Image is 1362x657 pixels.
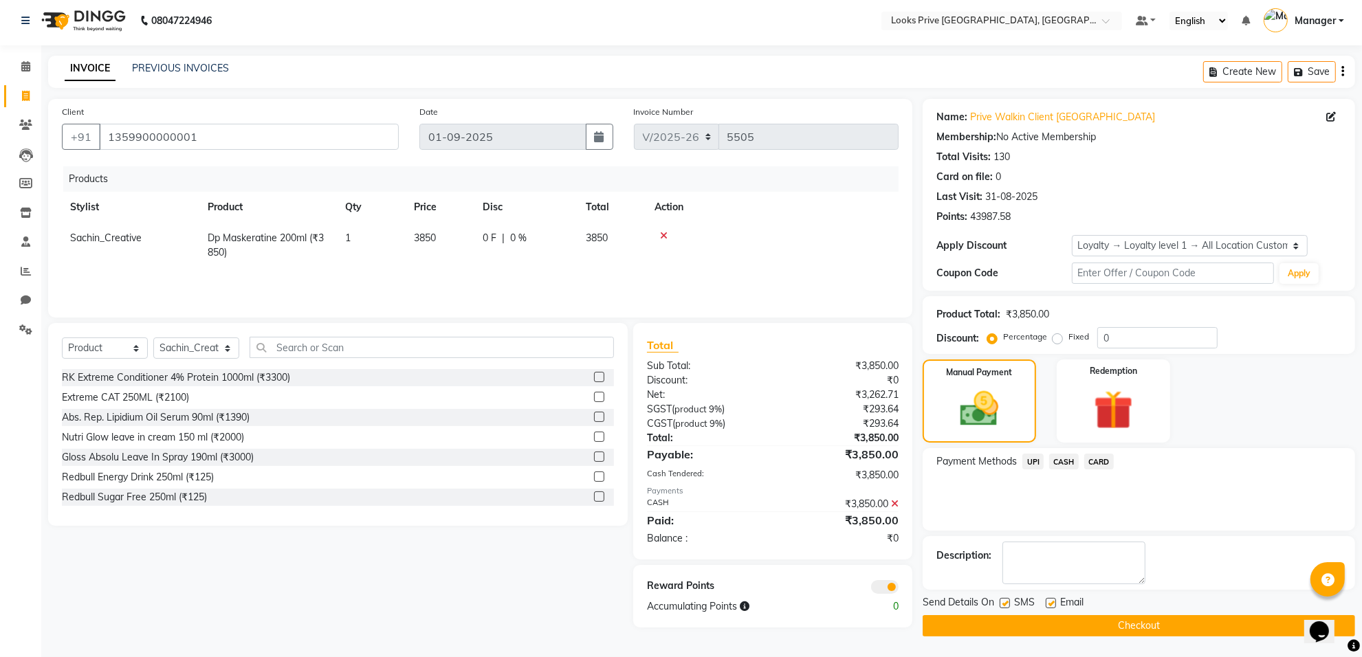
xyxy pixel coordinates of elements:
span: Sachin_Creative [70,232,142,244]
span: SGST [647,403,672,415]
div: ₹293.64 [773,416,909,431]
div: ₹293.64 [773,402,909,416]
span: CARD [1084,454,1114,469]
div: Last Visit: [936,190,982,204]
button: Checkout [923,615,1355,636]
input: Search or Scan [250,337,614,358]
div: Gloss Absolu Leave In Spray 190ml (₹3000) [62,450,254,465]
div: 130 [993,150,1010,164]
span: UPI [1022,454,1044,469]
div: ₹3,850.00 [773,497,909,511]
th: Disc [474,192,578,223]
div: 0 [996,170,1001,184]
img: _cash.svg [948,387,1010,431]
div: Reward Points [637,579,773,594]
div: ₹3,850.00 [1006,307,1049,322]
div: Discount: [936,331,979,346]
span: 9% [710,418,723,429]
div: Extreme CAT 250ML (₹2100) [62,390,189,405]
th: Action [646,192,899,223]
div: Points: [936,210,967,224]
div: No Active Membership [936,130,1341,144]
div: Total Visits: [936,150,991,164]
div: RK Extreme Conditioner 4% Protein 1000ml (₹3300) [62,370,290,385]
span: Total [647,338,679,353]
div: Discount: [637,373,773,388]
span: CASH [1049,454,1079,469]
th: Product [199,192,337,223]
span: CGST [647,417,672,430]
span: product [674,403,707,414]
b: 08047224946 [151,1,212,40]
div: Redbull Energy Drink 250ml (₹125) [62,470,214,485]
div: Membership: [936,130,996,144]
div: Abs. Rep. Lipidium Oil Serum 90ml (₹1390) [62,410,250,425]
label: Client [62,106,84,118]
button: Save [1288,61,1336,82]
span: 1 [345,232,351,244]
div: 43987.58 [970,210,1011,224]
div: Name: [936,110,967,124]
th: Stylist [62,192,199,223]
a: PREVIOUS INVOICES [132,62,229,74]
div: Payments [647,485,899,497]
div: ₹3,850.00 [773,359,909,373]
div: 0 [841,599,909,614]
div: Description: [936,548,991,563]
span: Dp Maskeratine 200ml (₹3850) [208,232,324,258]
div: ₹3,850.00 [773,512,909,528]
input: Enter Offer / Coupon Code [1072,263,1274,284]
img: logo [35,1,129,40]
div: Cash Tendered: [637,468,773,482]
div: ( ) [637,416,773,431]
div: CASH [637,497,773,511]
div: Coupon Code [936,266,1071,280]
div: Sub Total: [637,359,773,373]
button: Create New [1203,61,1282,82]
label: Percentage [1003,331,1047,343]
span: | [502,231,505,245]
span: product [675,418,707,429]
div: Card on file: [936,170,993,184]
div: Products [63,166,909,192]
div: Balance : [637,531,773,546]
a: INVOICE [65,56,116,81]
div: Apply Discount [936,238,1071,253]
div: ₹0 [773,373,909,388]
span: Email [1060,595,1084,612]
div: Payable: [637,446,773,463]
button: +91 [62,124,100,150]
div: Product Total: [936,307,1000,322]
span: 0 F [483,231,496,245]
label: Fixed [1068,331,1089,343]
img: _gift.svg [1081,386,1145,434]
label: Redemption [1090,365,1137,377]
div: ₹3,850.00 [773,468,909,482]
label: Invoice Number [634,106,694,118]
div: Paid: [637,512,773,528]
div: Redbull Sugar Free 250ml (₹125) [62,490,207,504]
th: Price [406,192,474,223]
div: 31-08-2025 [985,190,1037,204]
label: Date [419,106,438,118]
span: 3850 [414,232,436,244]
span: Send Details On [923,595,994,612]
div: ₹3,850.00 [773,446,909,463]
iframe: chat widget [1304,602,1348,643]
span: Payment Methods [936,454,1017,469]
div: ₹3,262.71 [773,388,909,402]
button: Apply [1279,263,1319,284]
th: Qty [337,192,406,223]
span: 3850 [586,232,608,244]
span: SMS [1014,595,1035,612]
th: Total [578,192,646,223]
label: Manual Payment [947,366,1013,379]
div: Nutri Glow leave in cream 150 ml (₹2000) [62,430,244,445]
div: Net: [637,388,773,402]
div: Total: [637,431,773,445]
div: ₹3,850.00 [773,431,909,445]
div: ( ) [637,402,773,416]
span: 9% [709,403,722,414]
img: Manager [1264,8,1288,32]
a: Prive Walkin Client [GEOGRAPHIC_DATA] [970,110,1155,124]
